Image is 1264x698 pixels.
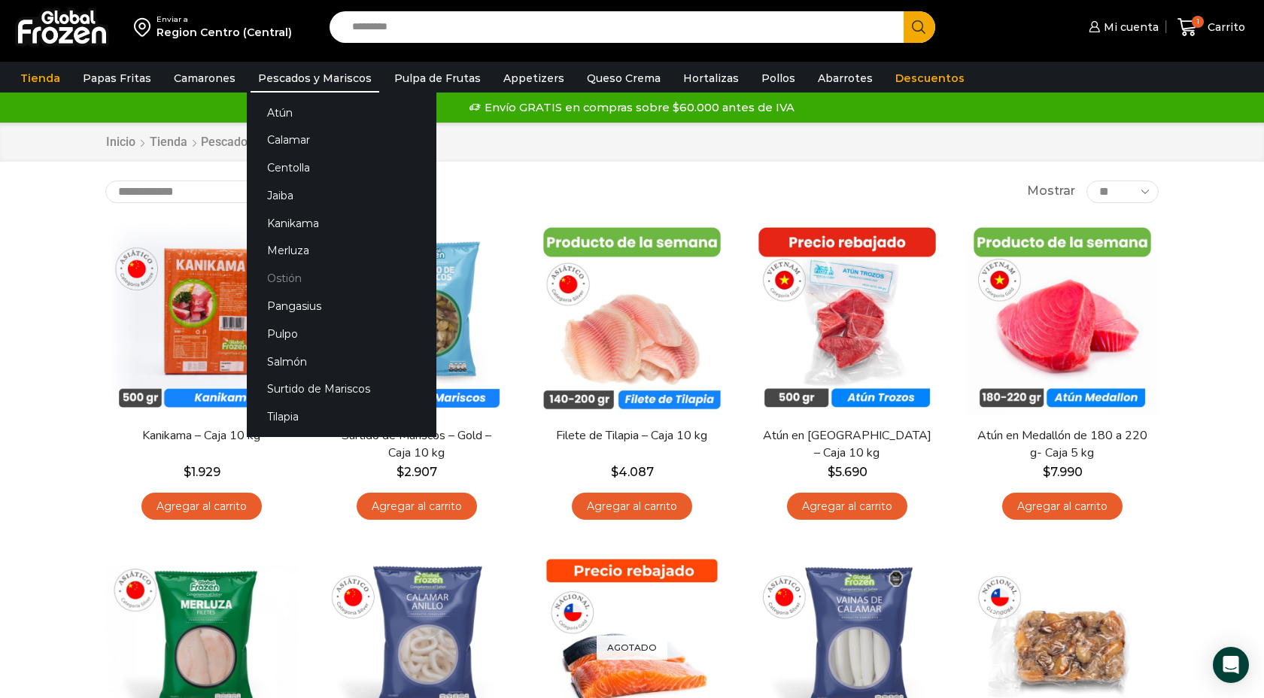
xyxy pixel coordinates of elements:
[545,427,719,445] a: Filete de Tilapia – Caja 10 kg
[597,636,667,660] p: Agotado
[1043,465,1083,479] bdi: 7.990
[247,320,436,347] a: Pulpo
[247,347,436,375] a: Salmón
[105,181,297,203] select: Pedido de la tienda
[156,14,292,25] div: Enviar a
[1027,183,1075,200] span: Mostrar
[357,493,477,520] a: Agregar al carrito: “Surtido de Mariscos - Gold - Caja 10 kg”
[105,134,136,151] a: Inicio
[387,64,488,93] a: Pulpa de Frutas
[247,237,436,265] a: Merluza
[330,427,503,462] a: Surtido de Mariscos – Gold – Caja 10 kg
[397,465,437,479] bdi: 2.907
[572,493,692,520] a: Agregar al carrito: “Filete de Tilapia - Caja 10 kg”
[1100,20,1159,35] span: Mi cuenta
[754,64,803,93] a: Pollos
[166,64,243,93] a: Camarones
[247,99,436,126] a: Atún
[247,403,436,431] a: Tilapia
[201,135,315,149] h1: Pescados y Mariscos
[888,64,972,93] a: Descuentos
[787,493,907,520] a: Agregar al carrito: “Atún en Trozos - Caja 10 kg”
[251,64,379,93] a: Pescados y Mariscos
[810,64,880,93] a: Abarrotes
[1002,493,1123,520] a: Agregar al carrito: “Atún en Medallón de 180 a 220 g- Caja 5 kg”
[247,209,436,237] a: Kanikama
[676,64,746,93] a: Hortalizas
[611,465,618,479] span: $
[184,465,191,479] span: $
[397,465,404,479] span: $
[1213,647,1249,683] div: Open Intercom Messenger
[904,11,935,43] button: Search button
[828,465,835,479] span: $
[247,154,436,182] a: Centolla
[141,493,262,520] a: Agregar al carrito: “Kanikama – Caja 10 kg”
[134,14,156,40] img: address-field-icon.svg
[1192,16,1204,28] span: 1
[247,375,436,403] a: Surtido de Mariscos
[149,134,188,151] a: Tienda
[976,427,1149,462] a: Atún en Medallón de 180 a 220 g- Caja 5 kg
[184,465,220,479] bdi: 1.929
[1085,12,1159,42] a: Mi cuenta
[75,64,159,93] a: Papas Fritas
[1043,465,1050,479] span: $
[13,64,68,93] a: Tienda
[828,465,867,479] bdi: 5.690
[496,64,572,93] a: Appetizers
[156,25,292,40] div: Region Centro (Central)
[761,427,934,462] a: Atún en [GEOGRAPHIC_DATA] – Caja 10 kg
[247,265,436,293] a: Ostión
[115,427,288,445] a: Kanikama – Caja 10 kg
[247,182,436,210] a: Jaiba
[579,64,668,93] a: Queso Crema
[611,465,654,479] bdi: 4.087
[105,134,315,151] nav: Breadcrumb
[1174,10,1249,45] a: 1 Carrito
[247,126,436,154] a: Calamar
[247,293,436,320] a: Pangasius
[1204,20,1245,35] span: Carrito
